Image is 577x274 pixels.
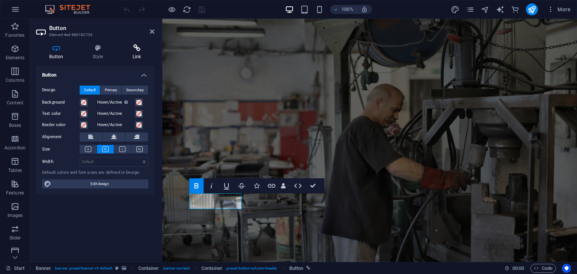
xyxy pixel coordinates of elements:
[119,44,154,60] h4: Link
[6,77,24,83] p: Columns
[183,5,191,14] i: Reload page
[9,122,21,128] p: Boxes
[481,5,489,14] i: Navigator
[562,264,571,273] button: Usercentrics
[42,170,148,176] div: Default colors and font sizes are defined in Design.
[341,5,353,14] h6: 100%
[115,266,119,270] i: This element is a customizable preset
[5,32,24,38] p: Favorites
[279,178,290,193] button: Data Bindings
[330,5,357,14] button: 100%
[5,145,26,151] p: Accordion
[43,5,100,14] img: Editor Logo
[225,264,278,273] span: . preset-button-column-header
[544,3,574,15] button: More
[36,264,51,273] span: Click to select. Double-click to edit
[9,235,21,241] p: Slider
[42,145,80,154] label: Size
[306,178,320,193] button: Confirm (Ctrl+⏎)
[289,264,304,273] span: Click to select. Double-click to edit
[97,120,135,129] label: Hover/Active
[511,5,520,14] i: Commerce
[182,5,191,14] button: reload
[53,179,146,188] span: Edit design
[36,44,80,60] h4: Button
[84,86,96,95] span: Default
[6,264,25,273] a: Click to cancel selection. Double-click to open Pages
[466,5,475,14] button: pages
[361,6,368,13] i: On resize automatically adjust zoom level to fit chosen device.
[8,212,23,218] p: Images
[6,190,24,196] p: Features
[162,264,189,273] span: . banner-content
[306,266,310,270] i: This element is linked
[496,5,505,14] button: text_generator
[189,178,204,193] button: Bold (Ctrl+B)
[138,264,159,273] span: Click to select. Double-click to edit
[451,5,460,14] button: design
[42,109,80,118] label: Text color
[547,6,571,13] span: More
[42,86,80,95] label: Design
[80,86,100,95] button: Default
[97,98,135,107] label: Hover/Active
[42,120,80,129] label: Border color
[264,178,279,193] button: Link
[204,178,219,193] button: Italic (Ctrl+I)
[54,264,112,273] span: . banner .preset-banner-v3-default
[496,5,504,14] i: AI Writer
[8,167,22,173] p: Tables
[36,66,154,80] h4: Button
[80,44,119,60] h4: Style
[100,86,121,95] button: Primary
[511,5,520,14] button: commerce
[466,5,474,14] i: Pages (Ctrl+Alt+S)
[122,266,126,270] i: This element contains a background
[527,5,536,14] i: Publish
[36,264,311,273] nav: breadcrumb
[530,264,556,273] button: Code
[122,86,148,95] button: Secondary
[291,178,305,193] button: HTML
[234,178,249,193] button: Strikethrough
[49,32,139,38] h3: Element #ed-880182733
[451,5,459,14] i: Design (Ctrl+Alt+Y)
[512,264,524,273] span: 00 00
[534,264,553,273] span: Code
[249,178,264,193] button: Icons
[201,264,222,273] span: Click to select. Double-click to edit
[504,264,524,273] h6: Session time
[526,3,538,15] button: publish
[42,179,148,188] button: Edit design
[7,100,23,106] p: Content
[42,160,80,164] label: Width
[126,86,144,95] span: Secondary
[219,178,234,193] button: Underline (Ctrl+U)
[97,109,135,118] label: Hover/Active
[481,5,490,14] button: navigator
[518,265,519,271] span: :
[167,5,176,14] button: Click here to leave preview mode and continue editing
[42,132,80,142] label: Alignment
[49,25,154,32] h2: Button
[105,86,117,95] span: Primary
[42,98,80,107] label: Background
[6,55,25,61] p: Elements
